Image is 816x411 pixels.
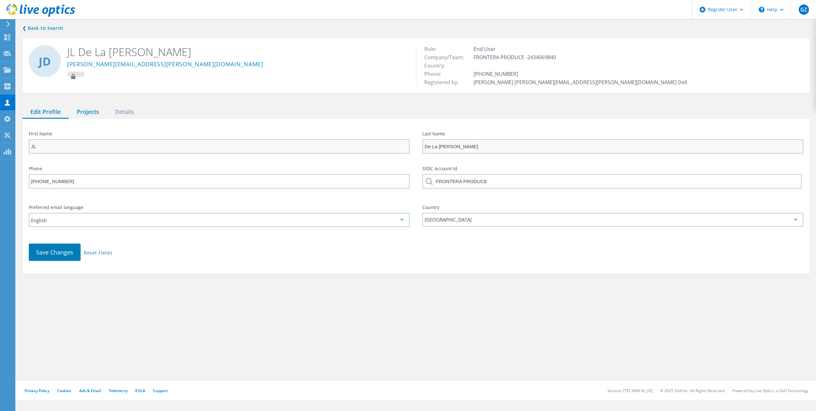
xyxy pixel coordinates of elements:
span: Country: [424,62,451,69]
svg: \n [759,7,765,12]
label: Country [422,205,803,210]
td: End User [472,45,689,53]
a: Support [153,388,168,393]
a: Cookies [57,388,72,393]
label: Last Name [422,132,803,136]
td: [PERSON_NAME] [PERSON_NAME][EMAIL_ADDRESS][PERSON_NAME][DOMAIN_NAME] Dell [472,78,689,86]
h2: JL De La [PERSON_NAME] [67,45,406,59]
a: Back to search [22,24,63,32]
span: Registered by: [424,79,465,86]
label: First Name [29,132,410,136]
li: © 2025 Dell Inc. All Rights Reserved [660,388,725,393]
label: SFDC Account Id [422,166,803,171]
span: Role: [424,45,443,52]
li: Powered by Live Optics, a Dell Technology [732,388,808,393]
a: Live Optics Dashboard [6,13,75,18]
a: Reset Fields [84,251,112,256]
div: [GEOGRAPHIC_DATA] [422,213,803,227]
button: Save Changes [29,244,81,261]
a: EULA [135,388,145,393]
a: Ads & Email [79,388,101,393]
a: [PERSON_NAME][EMAIL_ADDRESS][PERSON_NAME][DOMAIN_NAME] [67,61,263,68]
span: FRONTERA PRODUCE -2434069840 [474,54,562,61]
div: Projects [69,106,107,119]
div: Details [107,106,142,119]
div: Edit Profile [22,106,69,119]
label: Preferred email language [29,205,410,210]
span: Company/Team: [424,54,470,61]
li: Version: [TECHNICAL_ID] [608,388,653,393]
a: Telemetry [109,388,128,393]
span: Phone: [424,70,448,77]
label: Phone [29,166,410,171]
span: GZ [800,7,807,12]
span: Save Changes [36,248,73,256]
a: Privacy Policy [25,388,49,393]
span: JD [39,56,51,67]
td: [PHONE_NUMBER] [472,70,689,78]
